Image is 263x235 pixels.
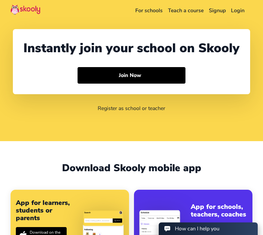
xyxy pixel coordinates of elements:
a: Teach a course [165,5,206,16]
a: Login [228,5,247,16]
a: For schools [133,5,165,16]
div: Download Skooly mobile app [11,162,252,174]
div: App for learners, students or parents [16,199,72,222]
button: Join Now [78,67,186,84]
div: App for schools, teachers, coaches [191,203,247,218]
a: Signup [206,5,228,16]
a: Register as school or teacher [98,105,165,112]
img: Skooly [11,4,40,15]
div: Instantly join your school on Skooly [23,40,240,57]
div: Download on the [30,230,60,235]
